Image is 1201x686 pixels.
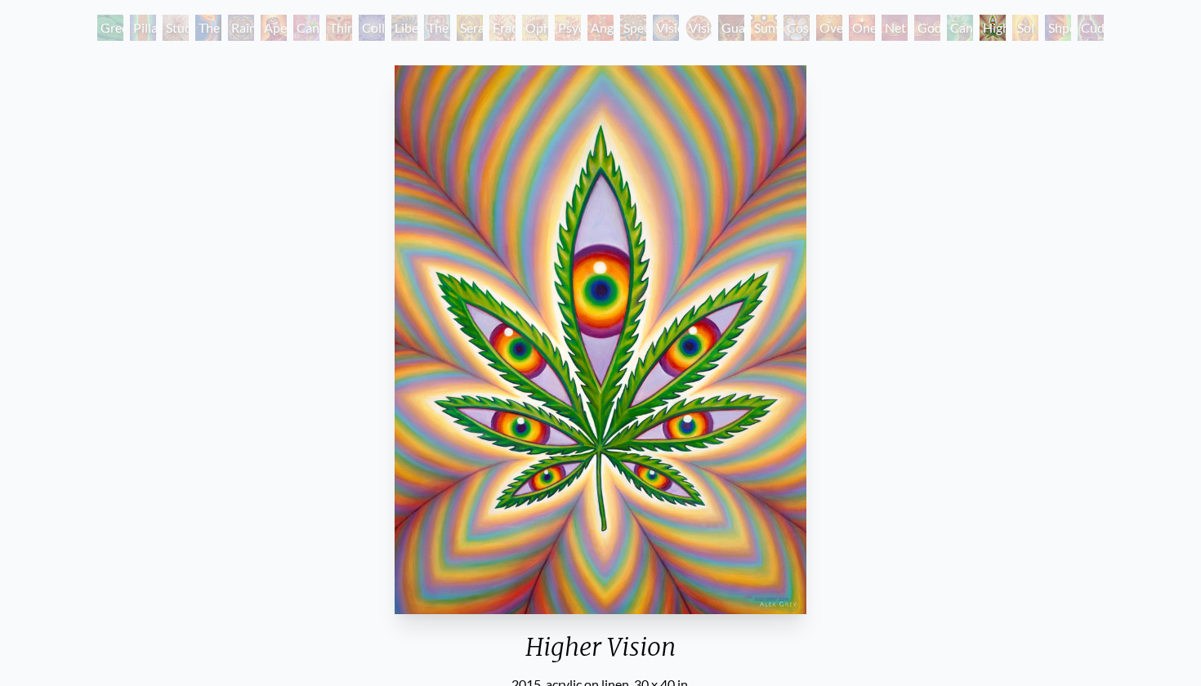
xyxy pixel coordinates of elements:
div: Cosmic Elf [784,15,810,41]
div: Oversoul [816,15,842,41]
img: Higher-Vision-2015-Alex-Grey-watermarked.jpg [395,65,806,614]
div: Liberation Through Seeing [391,15,417,41]
div: Angel Skin [587,15,614,41]
div: Ophanic Eyelash [522,15,548,41]
div: The Seer [424,15,450,41]
div: Collective Vision [359,15,385,41]
div: Rainbow Eye Ripple [228,15,254,41]
div: Guardian of Infinite Vision [718,15,744,41]
div: Fractal Eyes [489,15,516,41]
div: Cannabis Sutra [293,15,319,41]
div: Sunyata [751,15,777,41]
div: The Torch [195,15,221,41]
div: Third Eye Tears of Joy [326,15,352,41]
div: Higher Vision [980,15,1006,41]
div: Aperture [261,15,287,41]
div: One [849,15,875,41]
div: Cuddle [1078,15,1104,41]
div: Sol Invictus [1012,15,1038,41]
div: Godself [914,15,940,41]
div: Psychomicrograph of a Fractal Paisley Cherub Feather Tip [555,15,581,41]
div: Net of Being [882,15,908,41]
div: Pillar of Awareness [130,15,156,41]
div: Vision Crystal [653,15,679,41]
div: Spectral Lotus [620,15,646,41]
div: Green Hand [97,15,123,41]
div: Study for the Great Turn [163,15,189,41]
div: Vision Crystal Tondo [685,15,712,41]
div: Cannafist [947,15,973,41]
div: Higher Vision [388,632,813,675]
div: Shpongled [1045,15,1071,41]
div: Seraphic Transport Docking on the Third Eye [457,15,483,41]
